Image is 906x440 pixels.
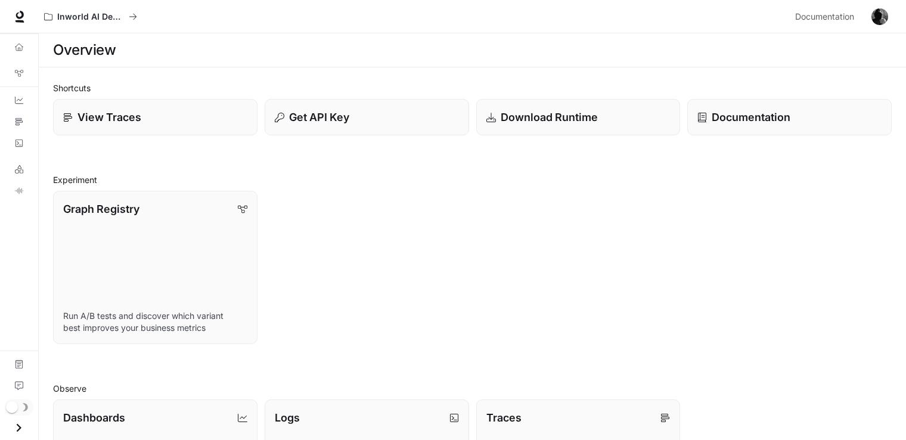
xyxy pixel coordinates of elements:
a: Logs [5,134,33,153]
button: All workspaces [39,5,142,29]
h2: Shortcuts [53,82,892,94]
button: Open drawer [5,416,32,440]
a: Documentation [790,5,863,29]
p: Logs [275,410,300,426]
p: Run A/B tests and discover which variant best improves your business metrics [63,310,247,334]
button: User avatar [868,5,892,29]
span: Dark mode toggle [6,400,18,413]
span: Documentation [795,10,854,24]
a: Dashboards [5,91,33,110]
a: TTS Playground [5,181,33,200]
a: Feedback [5,376,33,395]
p: Documentation [712,109,790,125]
a: Graph Registry [5,64,33,83]
p: Inworld AI Demos [57,12,124,22]
p: Get API Key [289,109,349,125]
p: Graph Registry [63,201,139,217]
a: Download Runtime [476,99,681,135]
a: Graph RegistryRun A/B tests and discover which variant best improves your business metrics [53,191,257,344]
h2: Experiment [53,173,892,186]
p: Traces [486,410,522,426]
a: Traces [5,112,33,131]
a: Documentation [687,99,892,135]
p: Dashboards [63,410,125,426]
h1: Overview [53,38,116,62]
a: Overview [5,38,33,57]
a: LLM Playground [5,160,33,179]
p: View Traces [77,109,141,125]
img: User avatar [871,8,888,25]
h2: Observe [53,382,892,395]
p: Download Runtime [501,109,598,125]
a: View Traces [53,99,257,135]
a: Documentation [5,355,33,374]
button: Get API Key [265,99,469,135]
